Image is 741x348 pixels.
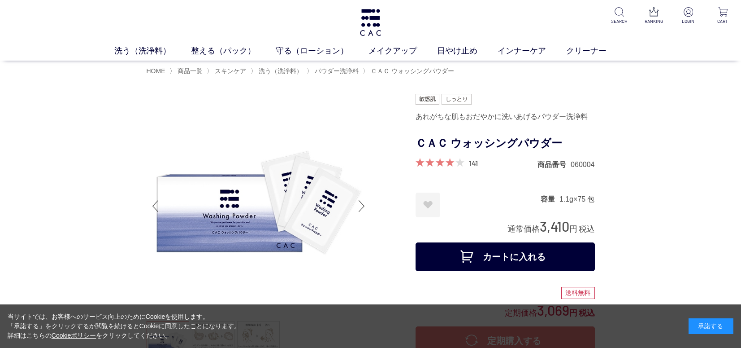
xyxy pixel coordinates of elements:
[437,45,498,57] a: 日やけ止め
[368,45,437,57] a: メイクアップ
[507,225,540,233] span: 通常価格
[537,302,569,318] span: 3,069
[213,67,246,75] a: スキンケア
[608,7,630,25] a: SEARCH
[689,318,733,334] div: 承諾する
[416,193,440,217] a: お気に入りに登録する
[677,18,699,25] p: LOGIN
[537,160,571,169] dt: 商品番号
[416,94,440,105] img: 敏感肌
[712,18,734,25] p: CART
[251,67,305,75] li: 〉
[416,242,595,271] button: カートに入れる
[207,67,248,75] li: 〉
[559,194,595,204] dd: 1.1g×75 包
[313,67,359,75] a: パウダー洗浄料
[566,45,627,57] a: クリーナー
[259,67,303,75] span: 洗う（洗浄料）
[315,67,359,75] span: パウダー洗浄料
[643,7,665,25] a: RANKING
[569,225,577,233] span: 円
[52,332,96,339] a: Cookieポリシー
[579,225,595,233] span: 税込
[147,94,371,318] img: ＣＡＣ ウォッシングパウダー
[469,158,478,168] a: 141
[677,7,699,25] a: LOGIN
[363,67,456,75] li: 〉
[541,194,559,204] dt: 容量
[353,188,371,224] div: Next slide
[114,45,191,57] a: 洗う（洗浄料）
[176,67,203,75] a: 商品一覧
[191,45,276,57] a: 整える（パック）
[8,312,241,340] div: 当サイトでは、お客様へのサービス向上のためにCookieを使用します。 「承諾する」をクリックするか閲覧を続けるとCookieに同意したことになります。 詳細はこちらの をクリックしてください。
[169,67,205,75] li: 〉
[540,218,569,234] span: 3,410
[498,45,566,57] a: インナーケア
[257,67,303,75] a: 洗う（洗浄料）
[608,18,630,25] p: SEARCH
[359,9,382,36] img: logo
[561,287,595,300] div: 送料無料
[442,94,471,105] img: しっとり
[643,18,665,25] p: RANKING
[307,67,361,75] li: 〉
[416,109,595,124] div: あれがちな肌もおだやかに洗いあげるパウダー洗浄料
[369,67,454,75] a: ＣＡＣ ウォッシングパウダー
[215,67,246,75] span: スキンケア
[712,7,734,25] a: CART
[276,45,368,57] a: 守る（ローション）
[571,160,594,169] dd: 060004
[416,133,595,154] h1: ＣＡＣ ウォッシングパウダー
[178,67,203,75] span: 商品一覧
[371,67,454,75] span: ＣＡＣ ウォッシングパウダー
[147,67,165,75] a: HOME
[147,188,165,224] div: Previous slide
